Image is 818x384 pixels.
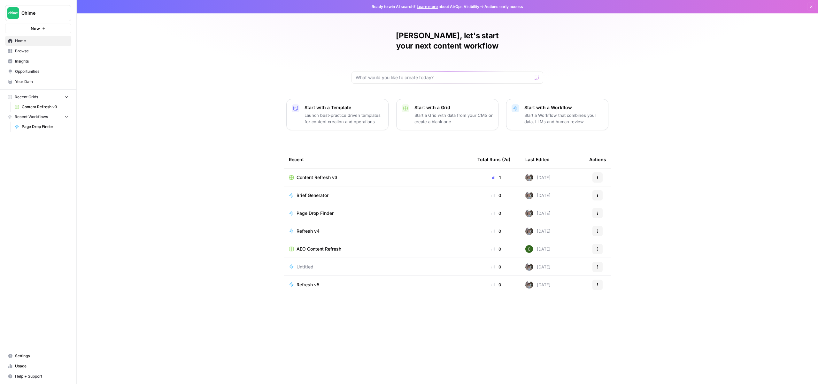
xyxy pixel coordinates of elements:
[477,246,515,252] div: 0
[525,281,533,289] img: a2mlt6f1nb2jhzcjxsuraj5rj4vi
[477,151,510,168] div: Total Runs (7d)
[22,124,68,130] span: Page Drop Finder
[7,7,19,19] img: Chime Logo
[525,281,551,289] div: [DATE]
[5,112,71,122] button: Recent Workflows
[525,263,551,271] div: [DATE]
[289,174,467,181] a: Content Refresh v3
[506,99,608,130] button: Start with a WorkflowStart a Workflow that combines your data, LLMs and human review
[525,227,551,235] div: [DATE]
[297,264,313,270] span: Untitled
[297,174,337,181] span: Content Refresh v3
[525,151,550,168] div: Last Edited
[15,48,68,54] span: Browse
[525,263,533,271] img: a2mlt6f1nb2jhzcjxsuraj5rj4vi
[12,122,71,132] a: Page Drop Finder
[297,192,328,199] span: Brief Generator
[356,74,531,81] input: What would you like to create today?
[289,228,467,234] a: Refresh v4
[477,210,515,216] div: 0
[21,10,60,16] span: Chime
[289,282,467,288] a: Refresh v5
[15,353,68,359] span: Settings
[525,174,533,181] img: a2mlt6f1nb2jhzcjxsuraj5rj4vi
[5,92,71,102] button: Recent Grids
[525,192,551,199] div: [DATE]
[414,112,493,125] p: Start a Grid with data from your CMS or create a blank one
[524,104,603,111] p: Start with a Workflow
[22,104,68,110] span: Content Refresh v3
[477,282,515,288] div: 0
[524,112,603,125] p: Start a Workflow that combines your data, LLMs and human review
[525,227,533,235] img: a2mlt6f1nb2jhzcjxsuraj5rj4vi
[525,245,533,253] img: 14qrvic887bnlg6dzgoj39zarp80
[414,104,493,111] p: Start with a Grid
[589,151,606,168] div: Actions
[5,46,71,56] a: Browse
[12,102,71,112] a: Content Refresh v3
[15,373,68,379] span: Help + Support
[15,114,48,120] span: Recent Workflows
[305,104,383,111] p: Start with a Template
[5,77,71,87] a: Your Data
[286,99,389,130] button: Start with a TemplateLaunch best-practice driven templates for content creation and operations
[372,4,479,10] span: Ready to win AI search? about AirOps Visibility
[289,246,467,252] a: AEO Content Refresh
[289,151,467,168] div: Recent
[5,371,71,381] button: Help + Support
[289,210,467,216] a: Page Drop Finder
[289,192,467,199] a: Brief Generator
[525,209,551,217] div: [DATE]
[15,38,68,44] span: Home
[5,36,71,46] a: Home
[5,361,71,371] a: Usage
[417,4,438,9] a: Learn more
[5,351,71,361] a: Settings
[297,246,341,252] span: AEO Content Refresh
[297,228,320,234] span: Refresh v4
[477,174,515,181] div: 1
[15,69,68,74] span: Opportunities
[15,58,68,64] span: Insights
[15,79,68,85] span: Your Data
[396,99,498,130] button: Start with a GridStart a Grid with data from your CMS or create a blank one
[484,4,523,10] span: Actions early access
[15,94,38,100] span: Recent Grids
[5,24,71,33] button: New
[351,31,543,51] h1: [PERSON_NAME], let's start your next content workflow
[5,5,71,21] button: Workspace: Chime
[525,174,551,181] div: [DATE]
[477,228,515,234] div: 0
[15,363,68,369] span: Usage
[477,192,515,199] div: 0
[31,25,40,32] span: New
[305,112,383,125] p: Launch best-practice driven templates for content creation and operations
[289,264,467,270] a: Untitled
[5,66,71,77] a: Opportunities
[5,56,71,66] a: Insights
[525,192,533,199] img: a2mlt6f1nb2jhzcjxsuraj5rj4vi
[477,264,515,270] div: 0
[525,245,551,253] div: [DATE]
[297,282,319,288] span: Refresh v5
[297,210,334,216] span: Page Drop Finder
[525,209,533,217] img: a2mlt6f1nb2jhzcjxsuraj5rj4vi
